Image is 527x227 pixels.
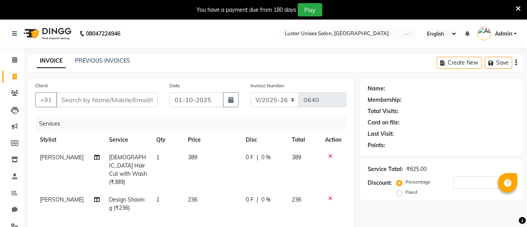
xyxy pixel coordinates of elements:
th: Service [104,131,152,149]
span: [PERSON_NAME] [40,196,84,203]
span: Admin [495,30,512,38]
span: | [257,153,258,162]
label: Date [170,82,180,89]
a: PREVIOUS INVOICES [75,57,130,64]
div: Name: [368,85,385,93]
iframe: chat widget [494,196,519,219]
div: You have a payment due from 180 days [197,6,296,14]
span: 0 % [261,153,271,162]
div: Last Visit: [368,130,394,138]
span: 389 [292,154,301,161]
div: Card on file: [368,119,400,127]
a: INVOICE [37,54,66,68]
span: 0 % [261,196,271,204]
div: Services [36,117,352,131]
img: logo [20,23,73,45]
img: Admin [477,27,491,40]
label: Fixed [406,189,417,196]
th: Disc [241,131,287,149]
th: Total [287,131,320,149]
span: [DEMOGRAPHIC_DATA] Hair Cut with Wash (₹389) [109,154,147,186]
th: Qty [152,131,183,149]
span: 236 [188,196,197,203]
button: +91 [35,92,57,107]
span: 0 F [246,153,254,162]
input: Search by Name/Mobile/Email/Code [56,92,158,107]
span: [PERSON_NAME] [40,154,84,161]
span: 1 [156,196,159,203]
div: Points: [368,141,385,150]
th: Price [183,131,241,149]
div: Discount: [368,179,392,187]
label: Invoice Number [250,82,284,89]
div: Membership: [368,96,402,104]
th: Action [320,131,346,149]
button: Create New [437,57,482,69]
span: 1 [156,154,159,161]
span: 236 [292,196,301,203]
span: 0 F [246,196,254,204]
button: Save [485,57,512,69]
span: | [257,196,258,204]
label: Percentage [406,178,431,186]
b: 08047224946 [86,23,120,45]
div: Total Visits: [368,107,398,115]
span: Design Shaving (₹236) [109,196,145,211]
span: 389 [188,154,197,161]
div: ₹625.00 [406,165,427,173]
div: Service Total: [368,165,403,173]
th: Stylist [35,131,104,149]
button: Pay [298,3,322,16]
label: Client [35,82,48,89]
